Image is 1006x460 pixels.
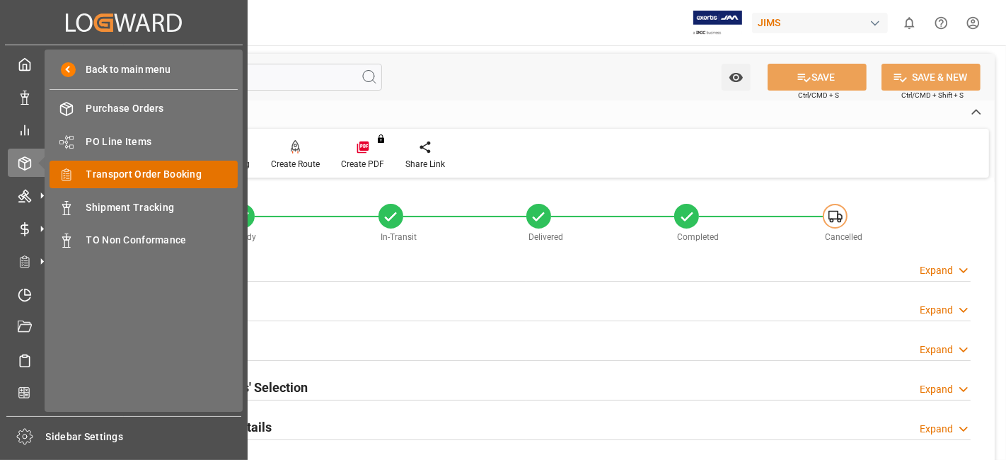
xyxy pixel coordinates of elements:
span: Completed [677,232,719,242]
span: TO Non Conformance [86,233,238,248]
span: Back to main menu [76,62,171,77]
span: Cancelled [825,232,862,242]
a: My Cockpit [8,50,240,78]
a: My Reports [8,116,240,144]
a: Transport Order Booking [50,161,238,188]
div: Expand [920,263,953,278]
button: Help Center [925,7,957,39]
button: open menu [722,64,751,91]
a: Document Management [8,314,240,341]
span: Purchase Orders [86,101,238,116]
span: Delivered [528,232,563,242]
div: Expand [920,422,953,437]
span: Sidebar Settings [46,430,242,444]
div: Expand [920,343,953,357]
a: Data Management [8,83,240,110]
a: Purchase Orders [50,95,238,122]
button: SAVE & NEW [881,64,981,91]
button: show 0 new notifications [894,7,925,39]
span: Ctrl/CMD + Shift + S [901,90,964,100]
a: Sailing Schedules [8,346,240,374]
span: PO Line Items [86,134,238,149]
div: Share Link [405,158,445,171]
div: JIMS [752,13,888,33]
a: Timeslot Management V2 [8,280,240,308]
div: Expand [920,303,953,318]
span: Shipment Tracking [86,200,238,215]
span: Ready [233,232,256,242]
a: Shipment Tracking [50,193,238,221]
div: Expand [920,382,953,397]
button: JIMS [752,9,894,36]
a: TO Non Conformance [50,226,238,254]
img: Exertis%20JAM%20-%20Email%20Logo.jpg_1722504956.jpg [693,11,742,35]
a: PO Line Items [50,127,238,155]
span: Transport Order Booking [86,167,238,182]
span: Ctrl/CMD + S [798,90,839,100]
span: In-Transit [381,232,417,242]
button: SAVE [768,64,867,91]
a: CO2 Calculator [8,379,240,407]
div: Create Route [271,158,320,171]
